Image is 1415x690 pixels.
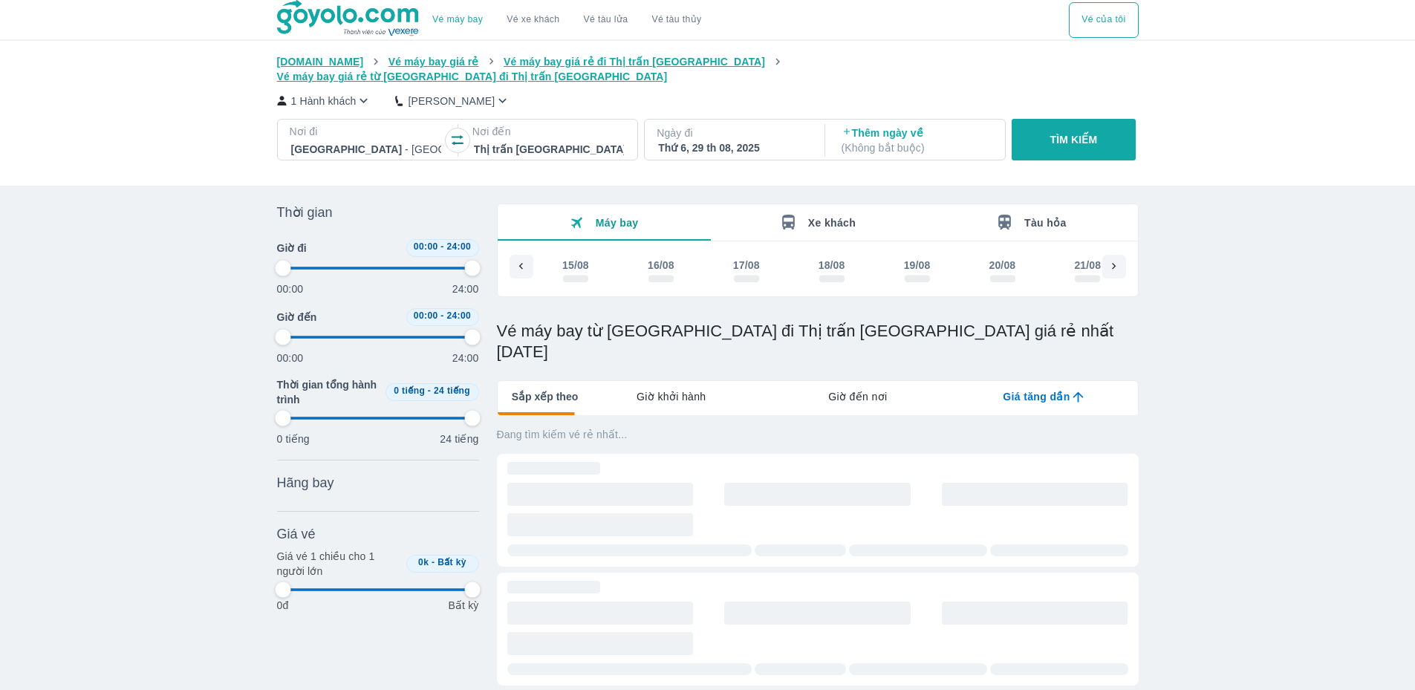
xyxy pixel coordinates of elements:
[507,14,559,25] a: Vé xe khách
[446,241,471,252] span: 24:00
[658,140,808,155] div: Thứ 6, 29 th 08, 2025
[277,56,364,68] span: [DOMAIN_NAME]
[440,432,478,446] p: 24 tiếng
[1069,2,1138,38] button: Vé của tôi
[1069,2,1138,38] div: choose transportation mode
[497,427,1139,442] p: Đang tìm kiếm vé rẻ nhất...
[504,56,765,68] span: Vé máy bay giá rẻ đi Thị trấn [GEOGRAPHIC_DATA]
[446,310,471,321] span: 24:00
[904,258,931,273] div: 19/08
[596,217,639,229] span: Máy bay
[828,389,887,404] span: Giờ đến nơi
[819,258,845,273] div: 18/08
[637,389,706,404] span: Giờ khởi hành
[277,71,668,82] span: Vé máy bay giá rẻ từ [GEOGRAPHIC_DATA] đi Thị trấn [GEOGRAPHIC_DATA]
[1003,389,1070,404] span: Giá tăng dần
[277,377,380,407] span: Thời gian tổng hành trình
[277,474,334,492] span: Hãng bay
[448,598,478,613] p: Bất kỳ
[733,258,760,273] div: 17/08
[428,385,431,396] span: -
[472,124,625,139] p: Nơi đến
[1024,217,1067,229] span: Tàu hỏa
[808,217,856,229] span: Xe khách
[277,204,333,221] span: Thời gian
[418,557,429,567] span: 0k
[512,389,579,404] span: Sắp xếp theo
[290,124,443,139] p: Nơi đi
[434,385,470,396] span: 24 tiếng
[1074,258,1101,273] div: 21/08
[388,56,479,68] span: Vé máy bay giá rẻ
[277,241,307,256] span: Giờ đi
[657,126,810,140] p: Ngày đi
[440,310,443,321] span: -
[277,351,304,365] p: 00:00
[277,93,372,108] button: 1 Hành khách
[989,258,1016,273] div: 20/08
[395,93,510,108] button: [PERSON_NAME]
[432,557,435,567] span: -
[452,281,479,296] p: 24:00
[432,14,483,25] a: Vé máy bay
[420,2,713,38] div: choose transportation mode
[414,310,438,321] span: 00:00
[277,432,310,446] p: 0 tiếng
[842,140,992,155] p: ( Không bắt buộc )
[414,241,438,252] span: 00:00
[562,258,589,273] div: 15/08
[578,381,1137,412] div: lab API tabs example
[277,549,400,579] p: Giá vé 1 chiều cho 1 người lớn
[842,126,992,155] p: Thêm ngày về
[291,94,357,108] p: 1 Hành khách
[277,525,316,543] span: Giá vé
[497,321,1139,362] h1: Vé máy bay từ [GEOGRAPHIC_DATA] đi Thị trấn [GEOGRAPHIC_DATA] giá rẻ nhất [DATE]
[648,258,674,273] div: 16/08
[277,281,304,296] p: 00:00
[640,2,713,38] button: Vé tàu thủy
[533,255,1102,287] div: scrollable day and price
[277,54,1139,84] nav: breadcrumb
[277,598,289,613] p: 0đ
[1012,119,1136,160] button: TÌM KIẾM
[277,310,317,325] span: Giờ đến
[440,241,443,252] span: -
[572,2,640,38] a: Vé tàu lửa
[1050,132,1098,147] p: TÌM KIẾM
[452,351,479,365] p: 24:00
[437,557,466,567] span: Bất kỳ
[394,385,425,396] span: 0 tiếng
[408,94,495,108] p: [PERSON_NAME]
